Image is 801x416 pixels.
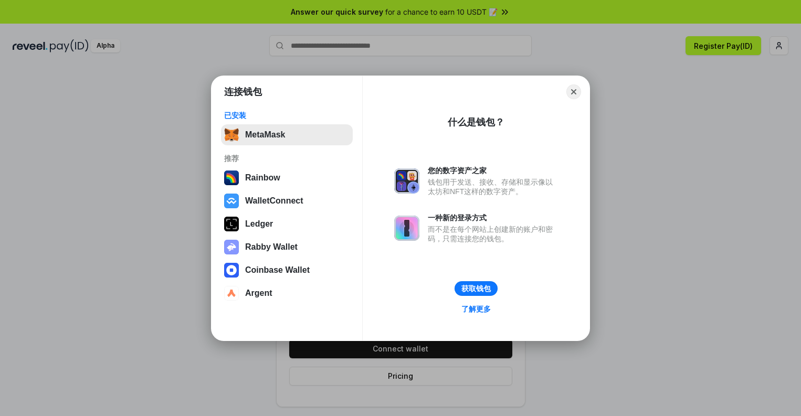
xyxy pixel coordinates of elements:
h1: 连接钱包 [224,86,262,98]
img: svg+xml,%3Csvg%20xmlns%3D%22http%3A%2F%2Fwww.w3.org%2F2000%2Fsvg%22%20fill%3D%22none%22%20viewBox... [394,216,419,241]
button: WalletConnect [221,190,353,211]
button: Close [566,84,581,99]
img: svg+xml,%3Csvg%20width%3D%2228%22%20height%3D%2228%22%20viewBox%3D%220%200%2028%2028%22%20fill%3D... [224,286,239,301]
button: Coinbase Wallet [221,260,353,281]
img: svg+xml,%3Csvg%20width%3D%2228%22%20height%3D%2228%22%20viewBox%3D%220%200%2028%2028%22%20fill%3D... [224,263,239,278]
div: Ledger [245,219,273,229]
button: Ledger [221,214,353,234]
a: 了解更多 [455,302,497,316]
img: svg+xml,%3Csvg%20width%3D%22120%22%20height%3D%22120%22%20viewBox%3D%220%200%20120%20120%22%20fil... [224,170,239,185]
div: Rabby Wallet [245,242,298,252]
button: MetaMask [221,124,353,145]
img: svg+xml,%3Csvg%20xmlns%3D%22http%3A%2F%2Fwww.w3.org%2F2000%2Fsvg%22%20width%3D%2228%22%20height%3... [224,217,239,231]
div: WalletConnect [245,196,303,206]
button: Rabby Wallet [221,237,353,258]
div: 您的数字资产之家 [428,166,558,175]
div: Rainbow [245,173,280,183]
div: Coinbase Wallet [245,265,310,275]
div: 钱包用于发送、接收、存储和显示像以太坊和NFT这样的数字资产。 [428,177,558,196]
img: svg+xml,%3Csvg%20fill%3D%22none%22%20height%3D%2233%22%20viewBox%3D%220%200%2035%2033%22%20width%... [224,127,239,142]
button: Argent [221,283,353,304]
div: 已安装 [224,111,350,120]
img: svg+xml,%3Csvg%20xmlns%3D%22http%3A%2F%2Fwww.w3.org%2F2000%2Fsvg%22%20fill%3D%22none%22%20viewBox... [224,240,239,254]
img: svg+xml,%3Csvg%20xmlns%3D%22http%3A%2F%2Fwww.w3.org%2F2000%2Fsvg%22%20fill%3D%22none%22%20viewBox... [394,168,419,194]
img: svg+xml,%3Csvg%20width%3D%2228%22%20height%3D%2228%22%20viewBox%3D%220%200%2028%2028%22%20fill%3D... [224,194,239,208]
button: Rainbow [221,167,353,188]
div: 了解更多 [461,304,491,314]
div: Argent [245,289,272,298]
div: MetaMask [245,130,285,140]
div: 一种新的登录方式 [428,213,558,222]
div: 而不是在每个网站上创建新的账户和密码，只需连接您的钱包。 [428,225,558,243]
button: 获取钱包 [455,281,498,296]
div: 获取钱包 [461,284,491,293]
div: 什么是钱包？ [448,116,504,129]
div: 推荐 [224,154,350,163]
